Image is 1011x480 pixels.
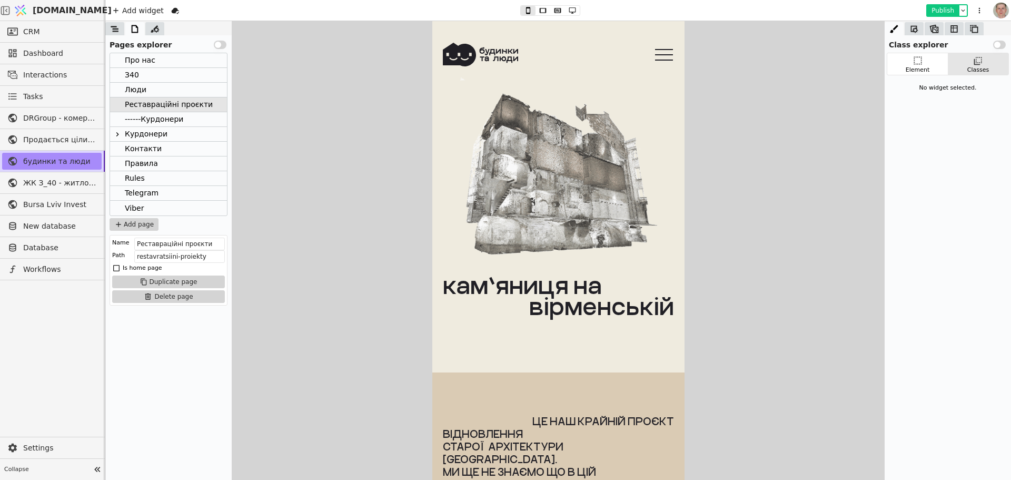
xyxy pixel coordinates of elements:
a: Bursa Lviv Invest [2,196,102,213]
a: Продається цілий будинок [PERSON_NAME] нерухомість [2,131,102,148]
img: 1723488964992-Virmen_Sketch_3.gif [27,56,225,253]
a: Tasks [2,88,102,105]
div: Rules [110,171,227,186]
div: Classes [967,66,989,75]
span: будинки та люди [23,156,96,167]
a: Dashboard [2,45,102,62]
div: Viber [110,201,227,215]
span: [DOMAIN_NAME] [33,4,112,17]
div: Element [906,66,930,75]
p: Це наш крайній проєкт [11,394,242,406]
div: Курдонери [110,127,227,142]
span: CRM [23,26,40,37]
span: Продається цілий будинок [PERSON_NAME] нерухомість [23,134,96,145]
div: Реставраційні проєкти [125,97,213,112]
a: Workflows [2,261,102,278]
a: [DOMAIN_NAME] [11,1,105,21]
span: Settings [23,443,96,454]
div: Контакти [125,142,162,156]
span: Dashboard [23,48,96,59]
div: Курдонери [125,127,167,141]
div: Telegram [125,186,158,200]
div: Про нас [125,53,155,67]
img: 1560949290925-CROPPED-IMG_0201-2-.jpg [993,3,1009,18]
p: старої архітектури [GEOGRAPHIC_DATA]. [11,419,242,444]
p: ВІРМЕНСЬКІЙ [11,274,242,295]
div: Path [112,250,125,261]
span: Tasks [23,91,43,102]
div: Rules [125,171,145,185]
a: Settings [2,439,102,456]
a: Interactions [2,66,102,83]
button: Duplicate page [112,276,225,288]
span: DRGroup - комерційна нерухоомість [23,113,96,124]
p: Ми ще не знаємо що в цій [11,444,242,457]
button: Publish [927,5,958,16]
div: No widget selected. [887,80,1009,97]
div: Add widget [110,4,167,17]
span: Database [23,242,96,253]
button: Add page [110,218,158,231]
div: Правила [125,156,158,171]
span: Interactions [23,70,96,81]
div: ------Курдонери [125,112,183,126]
a: будинки та люди [2,153,102,170]
div: Люди [110,83,227,97]
div: ------Курдонери [110,112,227,127]
a: ЖК З_40 - житлова та комерційна нерухомість класу Преміум [2,174,102,191]
div: Viber [125,201,144,215]
div: Is home page [123,263,162,273]
a: Database [2,239,102,256]
div: З40 [110,68,227,83]
p: будівлі буде знаходитися, [11,457,242,469]
a: New database [2,218,102,234]
div: Telegram [110,186,227,201]
button: Delete page [112,290,225,303]
div: Pages explorer [105,35,232,51]
div: Контакти [110,142,227,156]
span: Bursa Lviv Invest [23,199,96,210]
span: Workflows [23,264,96,275]
a: CRM [2,23,102,40]
div: Люди [125,83,146,97]
span: Collapse [4,465,90,474]
div: З40 [125,68,139,82]
p: відновлення [11,406,242,419]
p: КАМ’ЯНИЦЯ НА [11,253,242,274]
div: Про нас [110,53,227,68]
div: Class explorer [885,35,1011,51]
a: DRGroup - комерційна нерухоомість [2,110,102,126]
span: ЖК З_40 - житлова та комерційна нерухомість класу Преміум [23,178,96,189]
div: Реставраційні проєкти [110,97,227,112]
span: New database [23,221,96,232]
div: Name [112,238,129,248]
img: Logo [13,1,28,21]
div: Правила [110,156,227,171]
